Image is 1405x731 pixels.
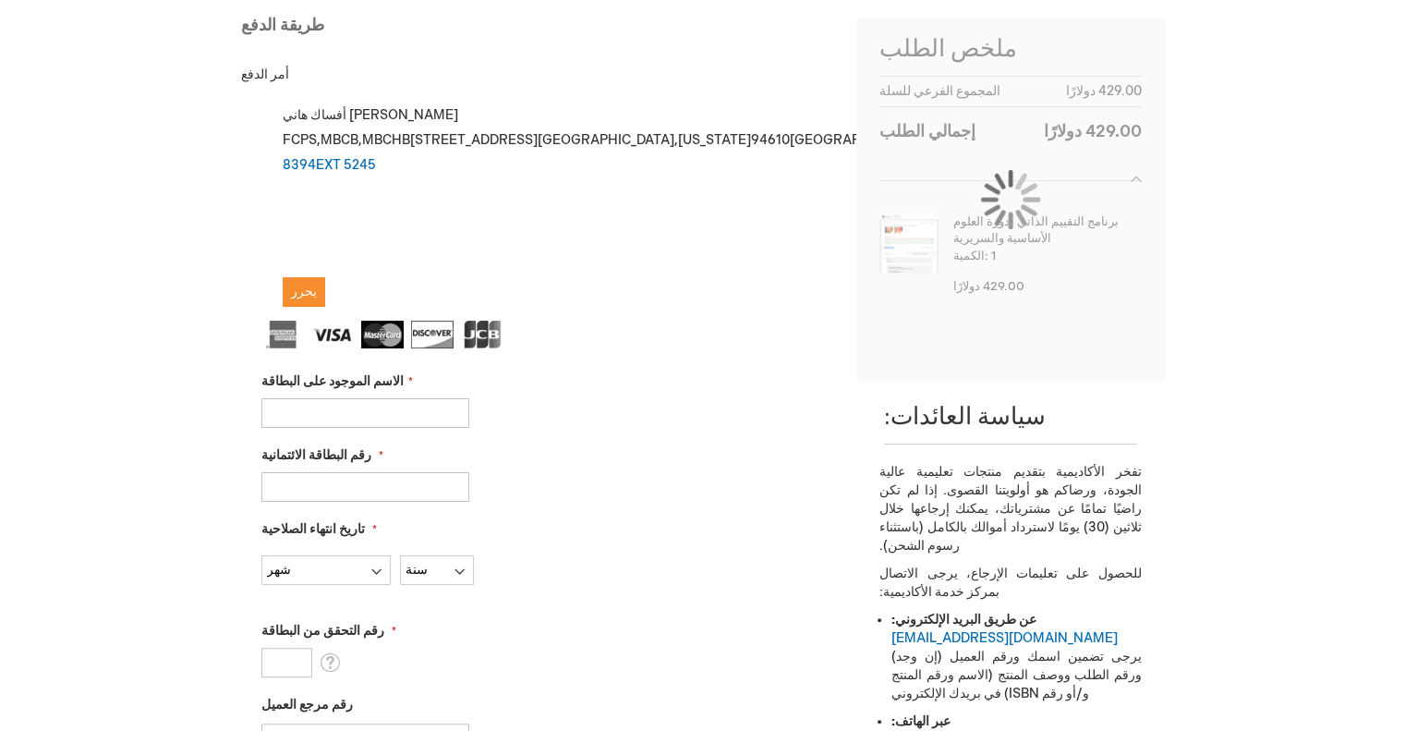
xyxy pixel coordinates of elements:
font: هاني [283,107,308,123]
font: تفخر الأكاديمية بتقديم منتجات تعليمية عالية الجودة، ورضاكم هو أولويتنا القصوى. إذا لم تكن راضيًا ... [879,464,1141,554]
img: أمريكان إكسبريس [261,321,304,348]
font: يرجى تضمين اسمك ورقم العميل (إن وجد) ورقم الطلب ووصف المنتج (الاسم ورقم المنتج و/أو رقم ISBN) في ... [891,649,1141,701]
button: يحرر [283,277,325,307]
font: رقم البطاقة الائتمانية [261,447,371,463]
font: تاريخ انتهاء الصلاحية [261,521,365,537]
img: فيزا [311,321,354,348]
font: [STREET_ADDRESS] [410,132,538,148]
font: أمر الدفع [241,67,289,82]
a: [EMAIL_ADDRESS][DOMAIN_NAME] [891,630,1118,646]
font: للحصول على تعليمات الإرجاع، يرجى الاتصال بمركز خدمة الأكاديمية: [879,566,1141,600]
input: رقم البطاقة الائتمانية [261,472,469,502]
font: , [674,132,678,148]
font: [PERSON_NAME] [349,107,458,123]
font: [US_STATE] [678,132,751,148]
img: تحميل... [981,170,1040,229]
input: رقم التحقق من البطاقة [261,648,312,677]
img: جيه سي بي [461,321,503,348]
font: أفساك [310,107,346,123]
font: FCPS,MBCB,MBCHB [283,132,410,148]
img: ماستر كارد [361,321,404,348]
font: [GEOGRAPHIC_DATA] [790,132,927,148]
font: 94610 [751,132,790,148]
font: [GEOGRAPHIC_DATA] [538,132,674,148]
font: طريقة الدفع [241,16,324,35]
font: رقم مرجع العميل [261,697,353,713]
font: رقم التحقق من البطاقة [261,623,384,639]
a: (208)250-8394EXT 5245 [283,132,989,173]
font: يحرر [291,284,317,299]
font: سياسة العائدات: [884,403,1046,432]
img: يكتشف [411,321,454,348]
font: الاسم الموجود على البطاقة [261,373,404,389]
